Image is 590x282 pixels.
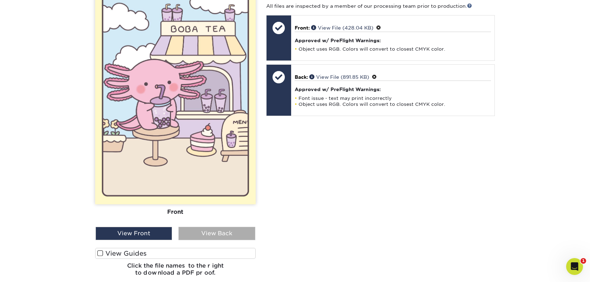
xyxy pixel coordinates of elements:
a: View File (428.04 KB) [311,25,373,31]
li: Object uses RGB. Colors will convert to closest CMYK color. [295,101,491,107]
h4: Approved w/ PreFlight Warnings: [295,86,491,92]
iframe: Intercom live chat [566,258,583,275]
div: Front [95,204,256,220]
span: 1 [581,258,586,264]
div: View Front [96,227,172,240]
span: Front: [295,25,310,31]
p: All files are inspected by a member of our processing team prior to production. [266,2,495,9]
a: View File (891.85 KB) [309,74,369,80]
h4: Approved w/ PreFlight Warnings: [295,38,491,43]
h6: Click the file names to the right to download a PDF proof. [95,262,256,281]
li: Object uses RGB. Colors will convert to closest CMYK color. [295,46,491,52]
div: View Back [178,227,255,240]
iframe: Google Customer Reviews [2,261,60,280]
label: View Guides [95,248,256,259]
li: Font issue - text may print incorrectly [295,95,491,101]
span: Back: [295,74,308,80]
